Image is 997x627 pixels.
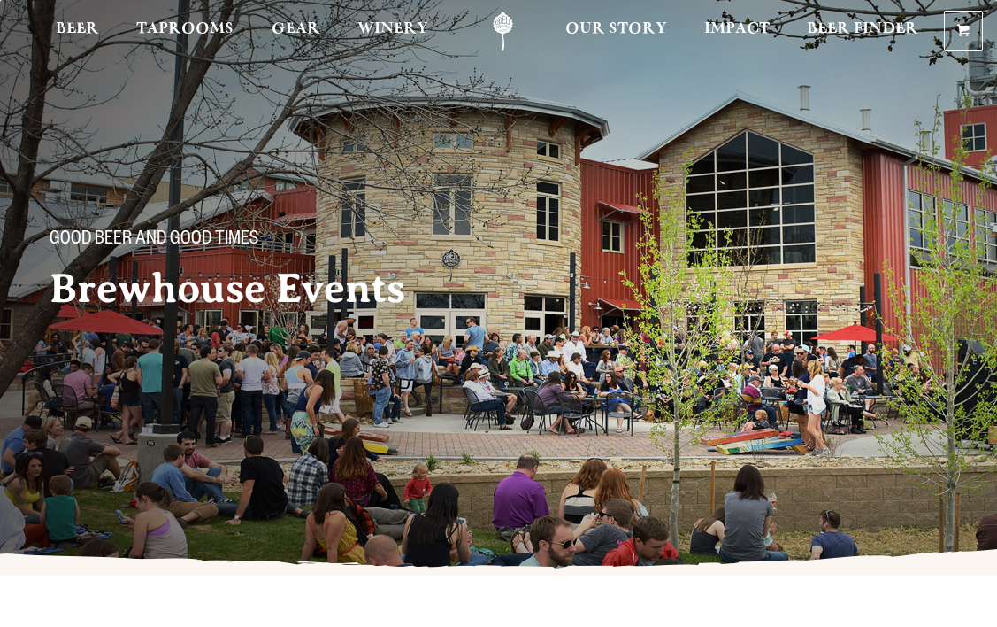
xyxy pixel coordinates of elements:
a: Winery [346,12,440,51]
a: Beer Finder [795,12,930,51]
span: Beer [56,22,99,36]
span: Taprooms [136,22,234,36]
a: Gear [260,12,332,51]
h2: Brewhouse Events [50,267,602,311]
a: Impact [693,12,781,51]
span: Gear [272,22,320,36]
span: Good Beer and Good Times [50,229,258,252]
a: Beer [44,12,111,51]
span: Impact [704,22,770,36]
span: Our Story [565,22,667,36]
span: Winery [357,22,428,36]
a: Odell Home [470,12,536,51]
a: Our Story [554,12,679,51]
a: Taprooms [125,12,245,51]
span: Beer Finder [807,22,918,36]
